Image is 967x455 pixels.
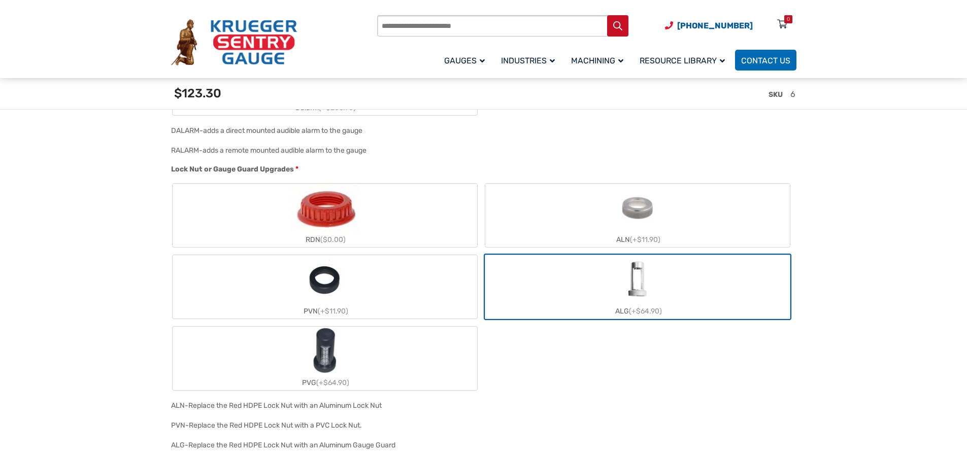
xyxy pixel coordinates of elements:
[171,421,189,430] span: PVN-
[665,19,753,32] a: Phone Number (920) 434-8860
[485,304,790,319] div: ALG
[203,146,366,155] div: adds a remote mounted audible alarm to the gauge
[501,56,555,65] span: Industries
[787,15,790,23] div: 0
[629,307,662,316] span: (+$64.90)
[444,56,485,65] span: Gauges
[203,126,362,135] div: adds a direct mounted audible alarm to the gauge
[173,255,477,319] label: PVN
[171,401,188,410] span: ALN-
[565,48,633,72] a: Machining
[613,255,662,304] img: ALG-OF
[188,441,395,449] div: Replace the Red HDPE Lock Nut with an Aluminum Gauge Guard
[613,184,662,232] img: ALN
[630,235,660,244] span: (+$11.90)
[295,164,298,174] abbr: required
[438,48,495,72] a: Gauges
[171,19,297,66] img: Krueger Sentry Gauge
[173,184,477,247] label: RDN
[173,327,477,390] label: PVG
[320,235,346,244] span: ($0.00)
[485,232,790,247] div: ALN
[571,56,623,65] span: Machining
[173,304,477,319] div: PVN
[316,378,349,387] span: (+$64.90)
[301,327,349,375] img: PVG
[171,146,203,155] span: RALARM-
[633,48,735,72] a: Resource Library
[769,90,783,99] span: SKU
[485,184,790,247] label: ALN
[188,401,382,410] div: Replace the Red HDPE Lock Nut with an Aluminum Lock Nut
[318,307,348,316] span: (+$11.90)
[495,48,565,72] a: Industries
[189,421,362,430] div: Replace the Red HDPE Lock Nut with a PVC Lock Nut.
[790,89,795,99] span: 6
[173,375,477,390] div: PVG
[171,126,203,135] span: DALARM-
[173,232,477,247] div: RDN
[741,56,790,65] span: Contact Us
[171,165,294,173] span: Lock Nut or Gauge Guard Upgrades
[485,255,790,319] label: ALG
[171,441,188,449] span: ALG-
[640,56,725,65] span: Resource Library
[735,50,796,71] a: Contact Us
[677,21,753,30] span: [PHONE_NUMBER]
